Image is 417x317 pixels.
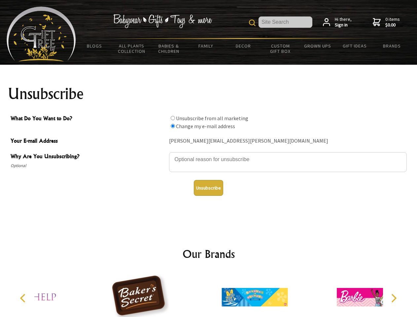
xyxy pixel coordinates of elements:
[373,39,411,53] a: Brands
[225,39,262,53] a: Decor
[113,14,212,28] img: Babywear - Gifts - Toys & more
[113,39,151,58] a: All Plants Collection
[385,22,400,28] strong: $0.00
[335,17,352,28] span: Hi there,
[169,136,407,146] div: [PERSON_NAME][EMAIL_ADDRESS][PERSON_NAME][DOMAIN_NAME]
[150,39,188,58] a: Babies & Children
[176,123,235,129] label: Change my e-mail address
[385,16,400,28] span: 0 items
[11,137,166,146] span: Your E-mail Address
[373,17,400,28] a: 0 items$0.00
[336,39,373,53] a: Gift Ideas
[194,180,223,196] button: Unsubscribe
[176,115,248,122] label: Unsubscribe from all marketing
[17,291,31,305] button: Previous
[11,162,166,170] span: Optional
[262,39,299,58] a: Custom Gift Box
[7,7,76,61] img: Babyware - Gifts - Toys and more...
[335,22,352,28] strong: Sign in
[13,246,404,262] h2: Our Brands
[11,114,166,124] span: What Do You Want to Do?
[323,17,352,28] a: Hi there,Sign in
[169,152,407,172] textarea: Why Are You Unsubscribing?
[299,39,336,53] a: Grown Ups
[8,86,409,102] h1: Unsubscribe
[249,19,256,26] img: product search
[171,116,175,120] input: What Do You Want to Do?
[76,39,113,53] a: BLOGS
[188,39,225,53] a: Family
[259,17,312,28] input: Site Search
[386,291,401,305] button: Next
[171,124,175,128] input: What Do You Want to Do?
[11,152,166,162] span: Why Are You Unsubscribing?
